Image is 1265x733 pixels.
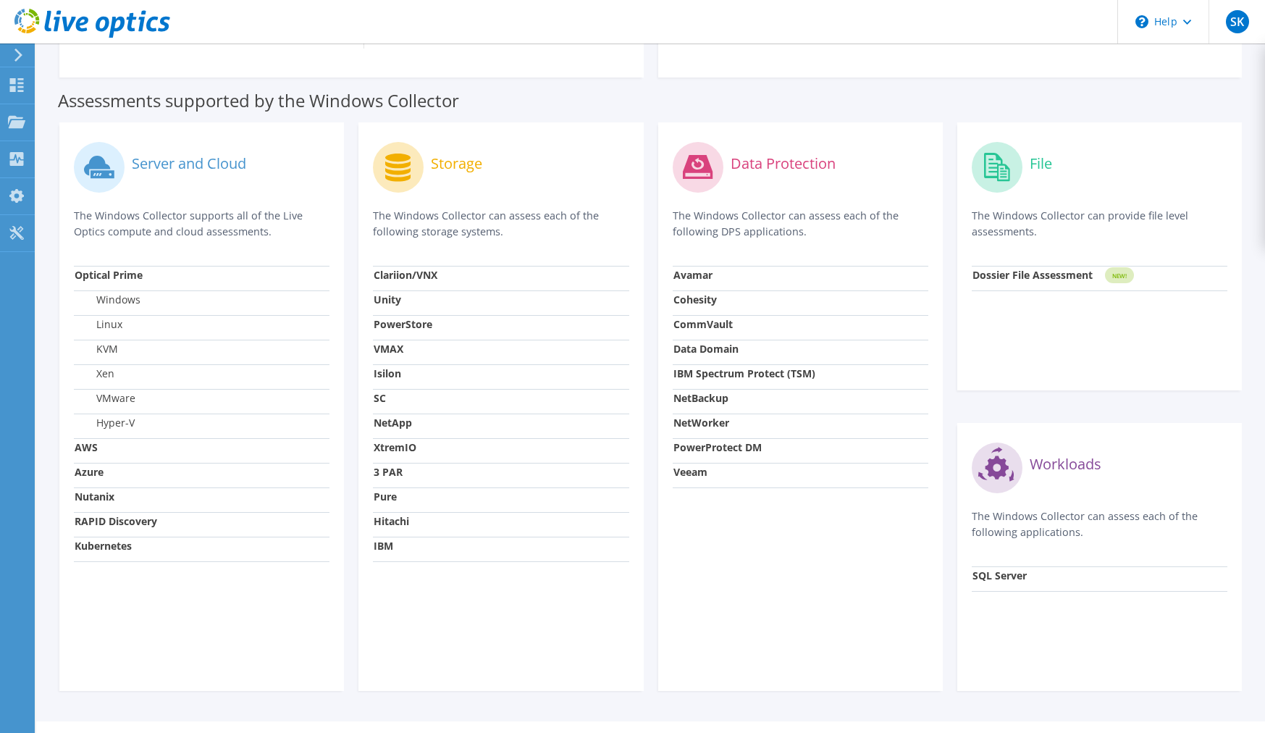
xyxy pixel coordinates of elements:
label: Workloads [1030,457,1101,472]
strong: PowerStore [374,317,432,331]
label: Hyper-V [75,416,135,430]
strong: Pure [374,490,397,503]
strong: Unity [374,293,401,306]
label: VMware [75,391,135,406]
tspan: NEW! [1111,272,1126,280]
p: The Windows Collector can assess each of the following DPS applications. [673,208,928,240]
strong: Clariion/VNX [374,268,437,282]
label: Server and Cloud [132,156,246,171]
label: File [1030,156,1052,171]
label: Windows [75,293,140,307]
p: The Windows Collector can assess each of the following applications. [972,508,1227,540]
strong: NetWorker [673,416,729,430]
strong: SQL Server [972,569,1027,582]
span: SK [1226,10,1249,33]
strong: NetApp [374,416,412,430]
strong: Hitachi [374,514,409,528]
strong: Dossier File Assessment [972,268,1093,282]
strong: SC [374,391,386,405]
strong: Cohesity [673,293,717,306]
strong: RAPID Discovery [75,514,157,528]
label: Storage [431,156,482,171]
strong: IBM [374,539,393,553]
strong: NetBackup [673,391,728,405]
strong: CommVault [673,317,733,331]
label: Linux [75,317,122,332]
p: The Windows Collector supports all of the Live Optics compute and cloud assessments. [74,208,329,240]
label: Data Protection [731,156,836,171]
strong: Optical Prime [75,268,143,282]
label: Assessments supported by the Windows Collector [58,93,459,108]
strong: VMAX [374,342,403,356]
strong: Nutanix [75,490,114,503]
label: Xen [75,366,114,381]
p: The Windows Collector can provide file level assessments. [972,208,1227,240]
strong: PowerProtect DM [673,440,762,454]
strong: 3 PAR [374,465,403,479]
strong: Azure [75,465,104,479]
strong: IBM Spectrum Protect (TSM) [673,366,815,380]
strong: Isilon [374,366,401,380]
label: KVM [75,342,118,356]
strong: Avamar [673,268,713,282]
strong: AWS [75,440,98,454]
p: The Windows Collector can assess each of the following storage systems. [373,208,629,240]
svg: \n [1135,15,1148,28]
strong: Veeam [673,465,707,479]
strong: Kubernetes [75,539,132,553]
strong: XtremIO [374,440,416,454]
strong: Data Domain [673,342,739,356]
